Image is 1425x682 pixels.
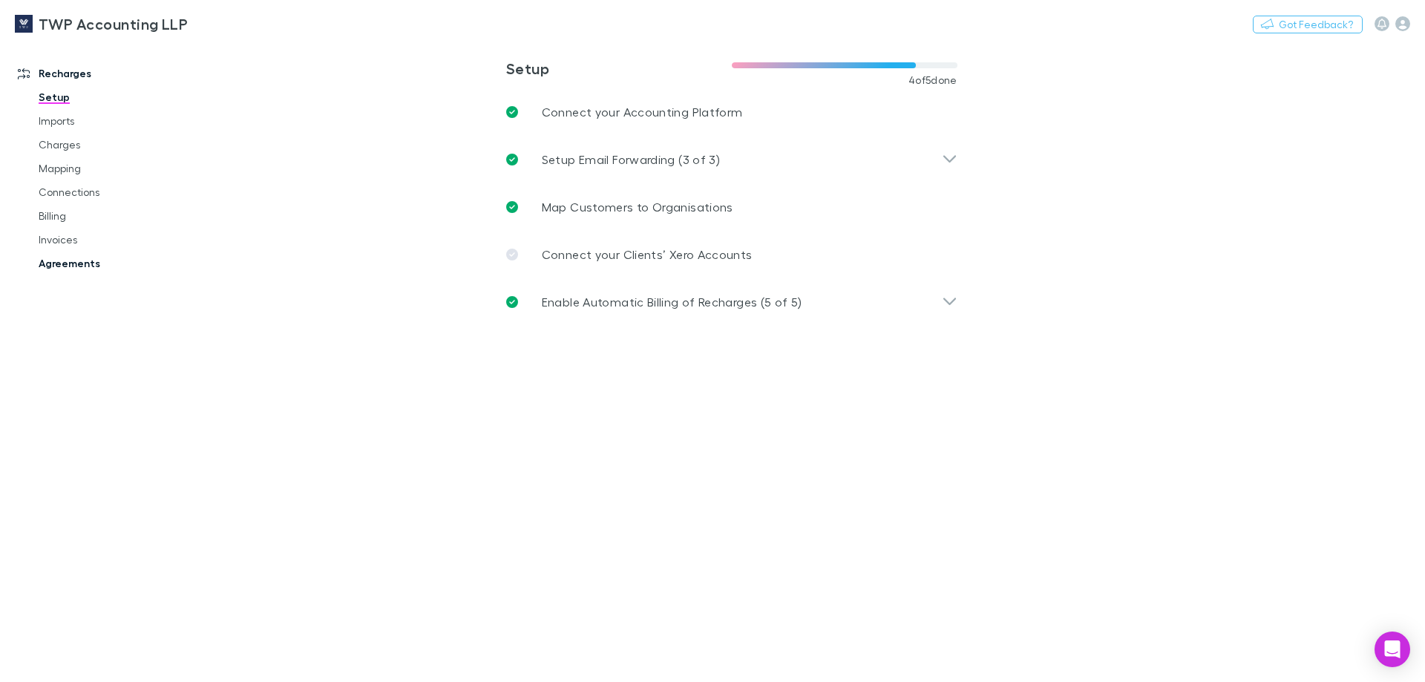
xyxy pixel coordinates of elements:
[908,74,957,86] span: 4 of 5 done
[39,15,188,33] h3: TWP Accounting LLP
[24,109,200,133] a: Imports
[1253,16,1363,33] button: Got Feedback?
[24,204,200,228] a: Billing
[542,103,743,121] p: Connect your Accounting Platform
[494,231,969,278] a: Connect your Clients’ Xero Accounts
[24,133,200,157] a: Charges
[494,278,969,326] div: Enable Automatic Billing of Recharges (5 of 5)
[542,151,720,168] p: Setup Email Forwarding (3 of 3)
[24,180,200,204] a: Connections
[24,252,200,275] a: Agreements
[24,85,200,109] a: Setup
[6,6,197,42] a: TWP Accounting LLP
[1375,632,1410,667] div: Open Intercom Messenger
[15,15,33,33] img: TWP Accounting LLP's Logo
[506,59,732,77] h3: Setup
[542,246,753,263] p: Connect your Clients’ Xero Accounts
[3,62,200,85] a: Recharges
[24,157,200,180] a: Mapping
[494,88,969,136] a: Connect your Accounting Platform
[494,183,969,231] a: Map Customers to Organisations
[24,228,200,252] a: Invoices
[494,136,969,183] div: Setup Email Forwarding (3 of 3)
[542,198,733,216] p: Map Customers to Organisations
[542,293,802,311] p: Enable Automatic Billing of Recharges (5 of 5)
